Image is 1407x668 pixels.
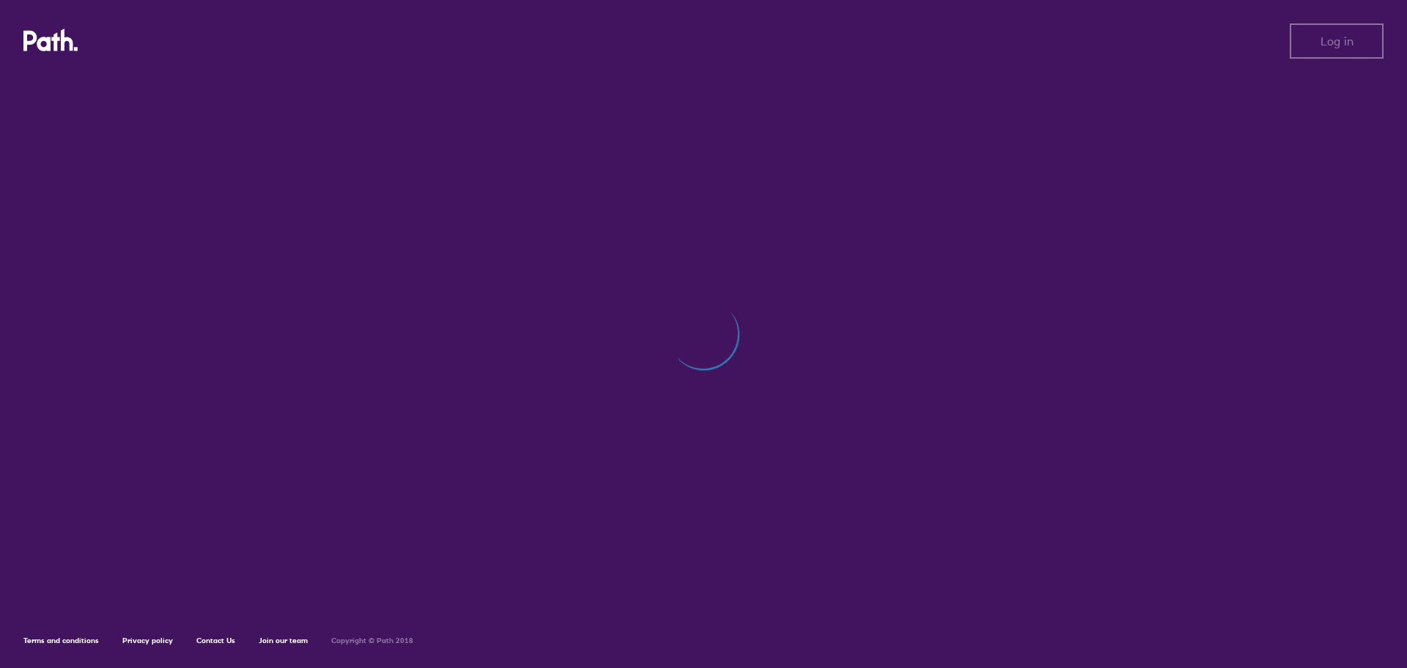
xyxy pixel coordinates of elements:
[259,636,308,645] a: Join our team
[1321,34,1354,48] span: Log in
[23,636,99,645] a: Terms and conditions
[122,636,173,645] a: Privacy policy
[331,636,413,645] h6: Copyright © Path 2018
[196,636,235,645] a: Contact Us
[1290,23,1384,59] button: Log in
